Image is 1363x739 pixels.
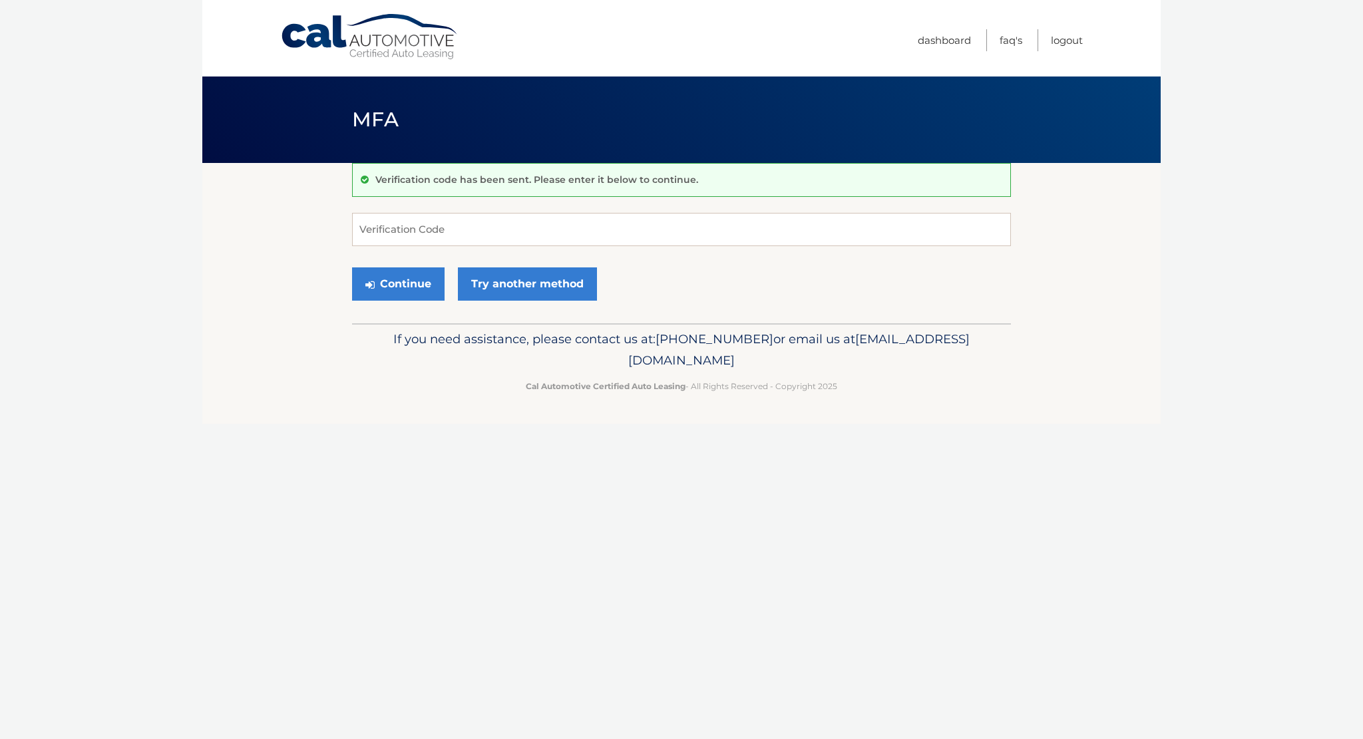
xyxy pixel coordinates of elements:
[361,379,1002,393] p: - All Rights Reserved - Copyright 2025
[526,381,685,391] strong: Cal Automotive Certified Auto Leasing
[375,174,698,186] p: Verification code has been sent. Please enter it below to continue.
[361,329,1002,371] p: If you need assistance, please contact us at: or email us at
[1051,29,1083,51] a: Logout
[352,267,445,301] button: Continue
[1000,29,1022,51] a: FAQ's
[458,267,597,301] a: Try another method
[352,213,1011,246] input: Verification Code
[918,29,971,51] a: Dashboard
[352,107,399,132] span: MFA
[628,331,970,368] span: [EMAIL_ADDRESS][DOMAIN_NAME]
[656,331,773,347] span: [PHONE_NUMBER]
[280,13,460,61] a: Cal Automotive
